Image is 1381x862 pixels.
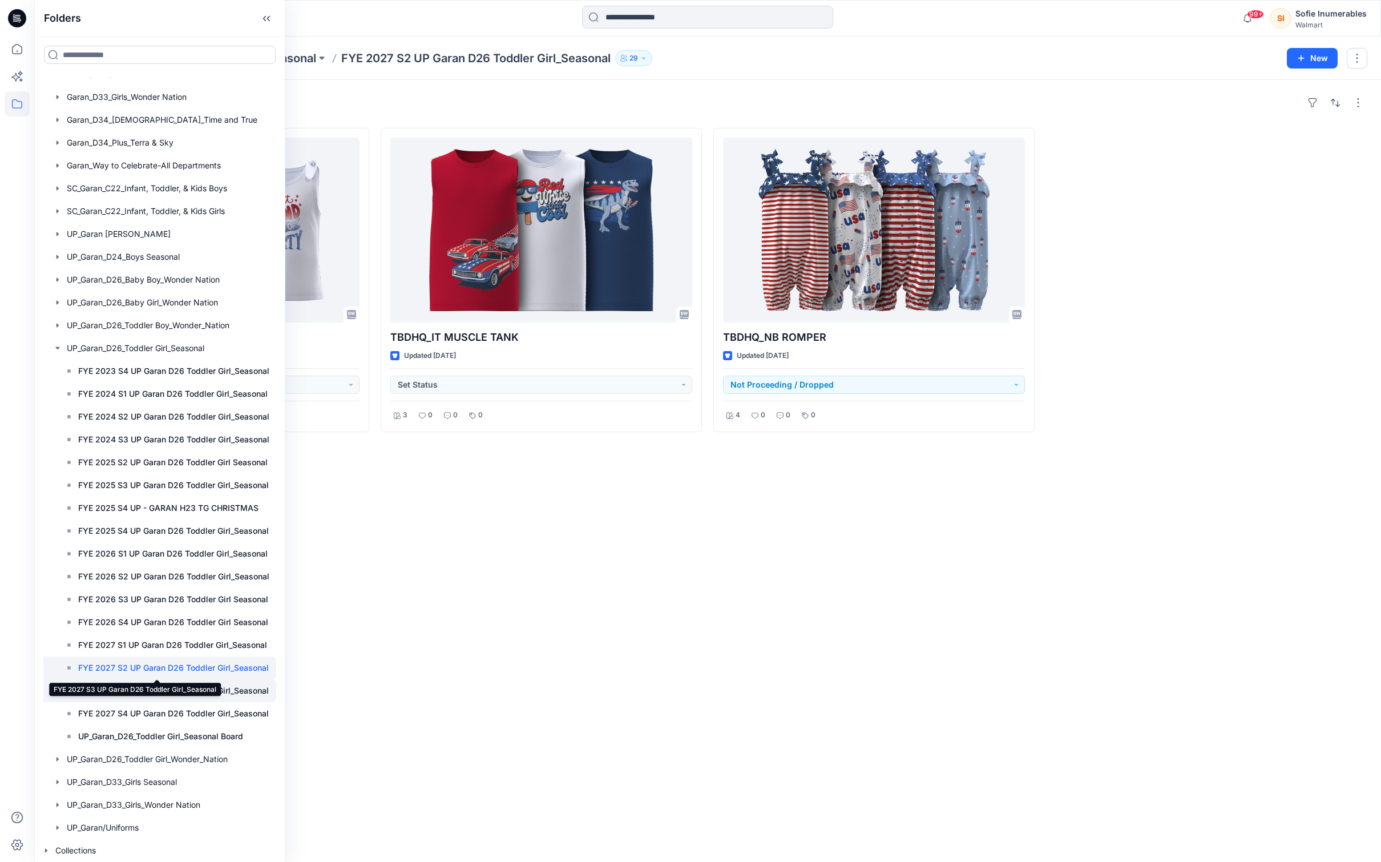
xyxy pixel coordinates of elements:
[78,524,269,538] p: FYE 2025 S4 UP Garan D26 Toddler Girl_Seasonal
[78,638,267,652] p: FYE 2027 S1 UP Garan D26 Toddler Girl_Seasonal
[78,615,268,629] p: FYE 2026 S4 UP Garan D26 Toddler Girl Seasonal
[78,478,269,492] p: FYE 2025 S3 UP Garan D26 Toddler Girl_Seasonal
[428,409,433,421] p: 0
[1247,10,1264,19] span: 99+
[78,387,268,401] p: FYE 2024 S1 UP Garan D26 Toddler Girl_Seasonal
[615,50,652,66] button: 29
[78,570,269,583] p: FYE 2026 S2 UP Garan D26 Toddler Girl_Seasonal
[737,350,789,362] p: Updated [DATE]
[78,364,269,378] p: FYE 2023 S4 UP Garan D26 Toddler Girl_Seasonal
[78,661,269,675] p: FYE 2027 S2 UP Garan D26 Toddler Girl_Seasonal
[403,409,407,421] p: 3
[390,329,692,345] p: TBDHQ_IT MUSCLE TANK
[78,410,269,424] p: FYE 2024 S2 UP Garan D26 Toddler Girl_Seasonal
[629,52,638,65] p: 29
[1270,8,1291,29] div: SI
[78,684,269,698] p: FYE 2027 S3 UP Garan D26 Toddler Girl_Seasonal
[78,547,268,561] p: FYE 2026 S1 UP Garan D26 Toddler Girl_Seasonal
[78,501,259,515] p: FYE 2025 S4 UP - GARAN H23 TG CHRISTMAS
[811,409,815,421] p: 0
[453,409,458,421] p: 0
[341,50,611,66] p: FYE 2027 S2 UP Garan D26 Toddler Girl_Seasonal
[723,138,1025,323] a: TBDHQ_NB ROMPER
[761,409,765,421] p: 0
[404,350,456,362] p: Updated [DATE]
[390,138,692,323] a: TBDHQ_IT MUSCLE TANK
[78,456,268,469] p: FYE 2025 S2 UP Garan D26 Toddler Girl Seasonal
[1295,7,1367,21] div: Sofie Inumerables
[736,409,740,421] p: 4
[1295,21,1367,29] div: Walmart
[78,433,269,446] p: FYE 2024 S3 UP Garan D26 Toddler Girl_Seasonal
[1287,48,1338,69] button: New
[786,409,790,421] p: 0
[78,707,269,720] p: FYE 2027 S4 UP Garan D26 Toddler Girl_Seasonal
[723,329,1025,345] p: TBDHQ_NB ROMPER
[478,409,483,421] p: 0
[78,730,243,743] p: UP_Garan_D26_Toddler Girl_Seasonal Board
[78,593,268,606] p: FYE 2026 S3 UP Garan D26 Toddler Girl Seasonal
